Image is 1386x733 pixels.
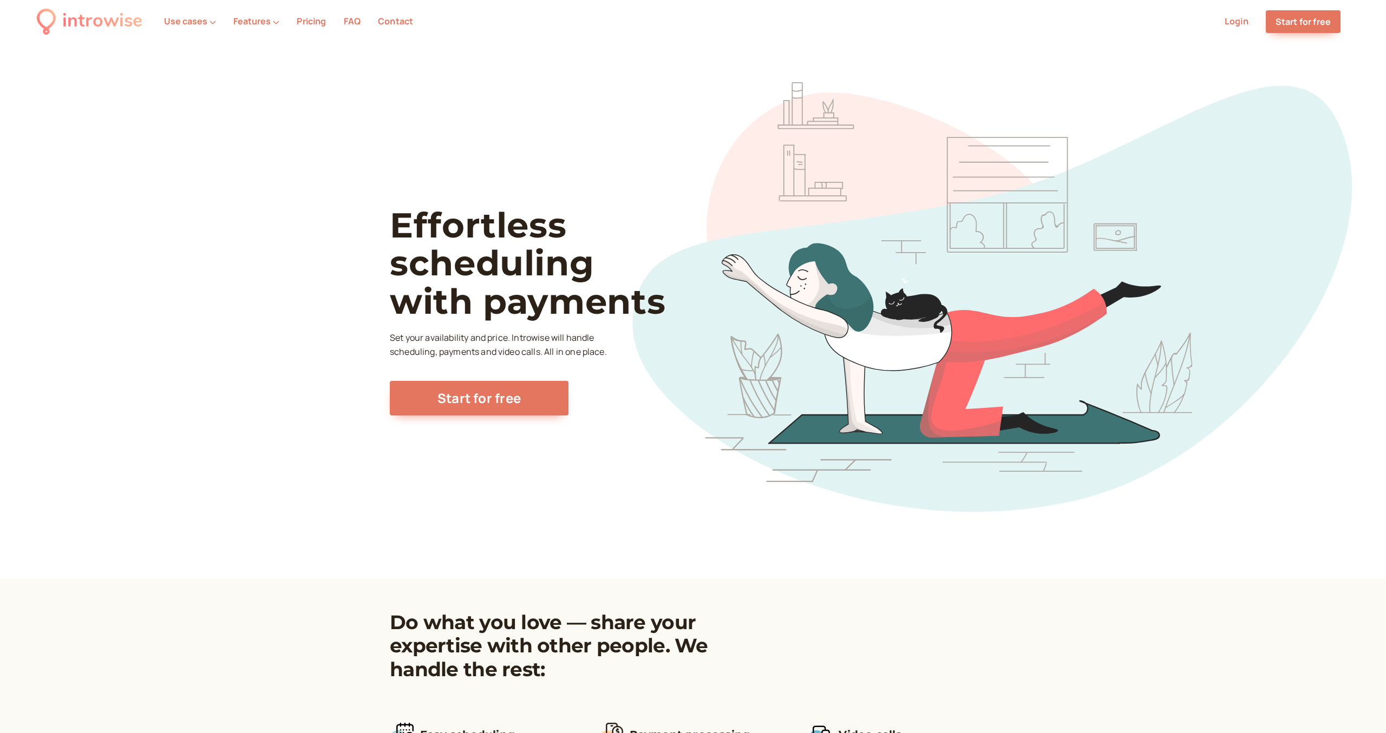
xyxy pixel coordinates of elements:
[1225,15,1248,27] a: Login
[344,15,361,27] a: FAQ
[1332,681,1386,733] iframe: Chat Widget
[37,6,142,36] a: introwise
[390,381,568,415] a: Start for free
[233,16,279,26] button: Features
[164,16,216,26] button: Use cases
[390,611,769,681] h2: Do what you love — share your expertise with other people. We handle the rest:
[390,206,704,320] h1: Effortless scheduling with payments
[62,6,142,36] div: introwise
[378,15,413,27] a: Contact
[390,331,610,359] p: Set your availability and price. Introwise will handle scheduling, payments and video calls. All ...
[1266,10,1341,33] a: Start for free
[297,15,326,27] a: Pricing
